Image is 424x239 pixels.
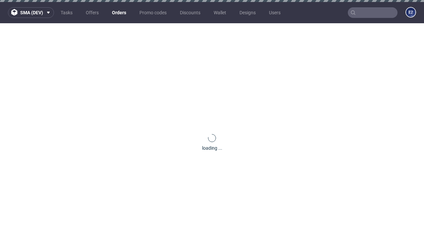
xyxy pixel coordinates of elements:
a: Designs [236,7,260,18]
button: sma (dev) [8,7,54,18]
span: sma (dev) [20,10,43,15]
a: Discounts [176,7,204,18]
div: loading ... [202,145,222,151]
a: Wallet [210,7,230,18]
a: Orders [108,7,130,18]
a: Promo codes [135,7,171,18]
a: Users [265,7,285,18]
a: Tasks [57,7,77,18]
a: Offers [82,7,103,18]
figcaption: e2 [406,8,415,17]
